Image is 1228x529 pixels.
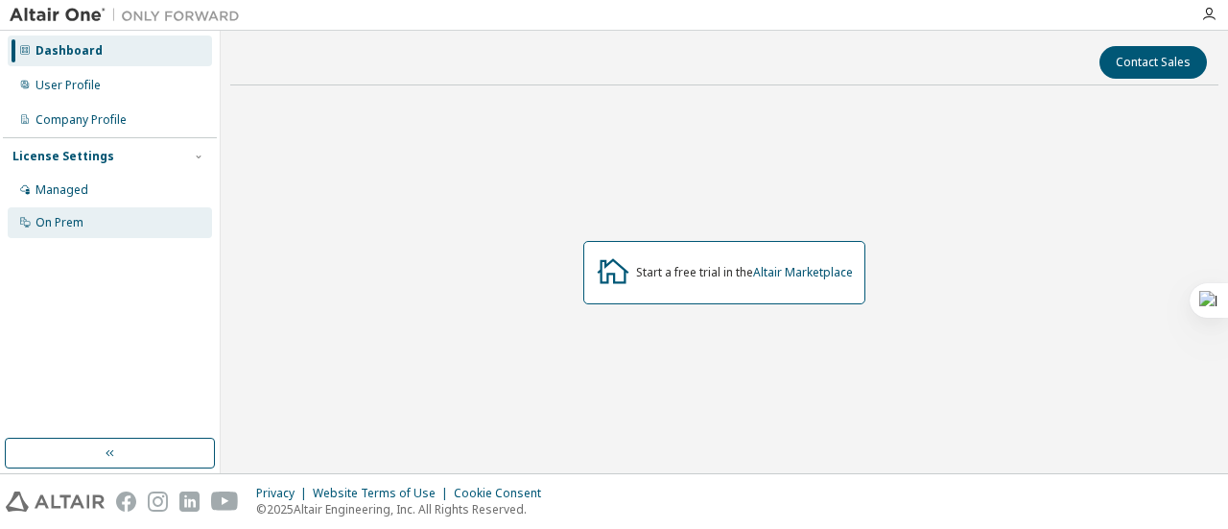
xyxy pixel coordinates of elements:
p: © 2025 Altair Engineering, Inc. All Rights Reserved. [256,501,553,517]
img: linkedin.svg [179,492,200,512]
div: License Settings [12,149,114,164]
img: altair_logo.svg [6,492,105,512]
div: Dashboard [35,43,103,59]
div: Website Terms of Use [313,486,454,501]
button: Contact Sales [1099,46,1207,79]
div: Company Profile [35,112,127,128]
div: Managed [35,182,88,198]
img: instagram.svg [148,492,168,512]
div: Privacy [256,486,313,501]
img: Altair One [10,6,249,25]
a: Altair Marketplace [753,264,853,280]
img: facebook.svg [116,492,136,512]
div: On Prem [35,215,83,230]
div: Start a free trial in the [636,265,853,280]
img: youtube.svg [211,492,239,512]
div: User Profile [35,78,101,93]
div: Cookie Consent [454,486,553,501]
